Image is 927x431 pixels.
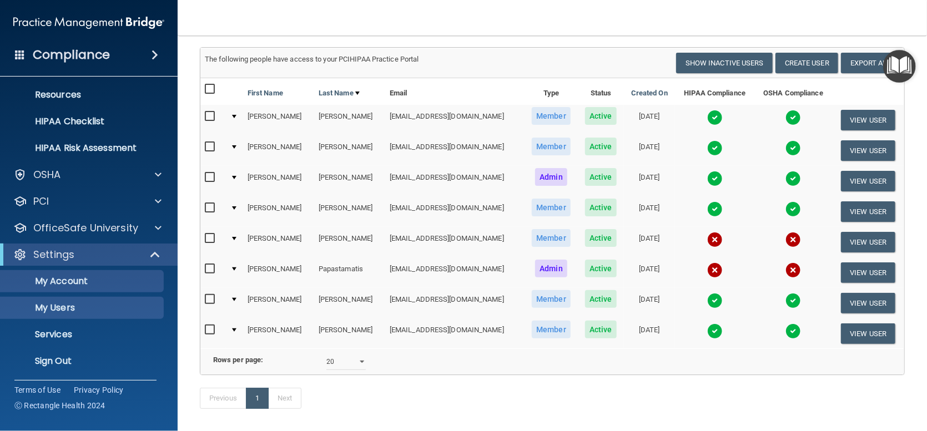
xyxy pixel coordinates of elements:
h4: Compliance [33,47,110,63]
a: First Name [248,87,283,100]
td: [PERSON_NAME] [314,105,385,135]
span: Member [532,138,571,155]
p: My Account [7,276,159,287]
td: [PERSON_NAME] [243,257,314,288]
iframe: Drift Widget Chat Controller [735,353,914,397]
a: Created On [631,87,668,100]
img: tick.e7d51cea.svg [785,171,801,186]
td: [PERSON_NAME] [314,227,385,257]
th: Status [578,78,624,105]
a: Terms of Use [14,384,61,395]
a: 1 [246,388,269,409]
p: PCI [33,195,49,208]
td: [PERSON_NAME] [314,196,385,227]
span: Member [532,107,571,125]
button: View User [841,293,896,313]
a: Privacy Policy [74,384,124,395]
p: HIPAA Risk Assessment [7,143,159,154]
img: tick.e7d51cea.svg [707,110,723,125]
button: View User [841,262,896,283]
span: Ⓒ Rectangle Health 2024 [14,400,105,411]
p: Services [7,329,159,340]
img: cross.ca9f0e7f.svg [707,232,723,247]
img: PMB logo [13,12,164,34]
p: OfficeSafe University [33,221,138,235]
a: PCI [13,195,162,208]
td: [EMAIL_ADDRESS][DOMAIN_NAME] [385,135,525,166]
td: [EMAIL_ADDRESS][DOMAIN_NAME] [385,166,525,196]
img: tick.e7d51cea.svg [785,293,801,308]
img: tick.e7d51cea.svg [707,171,723,186]
button: View User [841,140,896,161]
span: Active [585,138,617,155]
button: View User [841,323,896,344]
a: OSHA [13,168,162,181]
td: [PERSON_NAME] [243,288,314,318]
button: Create User [775,53,838,73]
img: tick.e7d51cea.svg [785,201,801,217]
span: Active [585,321,617,338]
td: [EMAIL_ADDRESS][DOMAIN_NAME] [385,105,525,135]
th: Email [385,78,525,105]
th: Type [525,78,578,105]
button: View User [841,232,896,252]
td: [PERSON_NAME] [314,166,385,196]
span: The following people have access to your PCIHIPAA Practice Portal [205,55,419,63]
td: [DATE] [624,196,676,227]
span: Active [585,229,617,247]
p: Resources [7,89,159,100]
span: Member [532,229,571,247]
td: [EMAIL_ADDRESS][DOMAIN_NAME] [385,318,525,348]
th: OSHA Compliance [754,78,832,105]
td: [DATE] [624,105,676,135]
td: [DATE] [624,288,676,318]
td: [PERSON_NAME] [243,196,314,227]
p: My Users [7,302,159,313]
td: [PERSON_NAME] [314,288,385,318]
a: Next [268,388,301,409]
td: [PERSON_NAME] [314,135,385,166]
td: [DATE] [624,257,676,288]
img: tick.e7d51cea.svg [707,201,723,217]
td: [PERSON_NAME] [314,318,385,348]
span: Admin [535,168,567,186]
span: Active [585,107,617,125]
th: HIPAA Compliance [675,78,754,105]
p: Settings [33,248,74,261]
span: Member [532,290,571,308]
span: Active [585,199,617,216]
span: Admin [535,260,567,277]
img: tick.e7d51cea.svg [707,140,723,156]
td: [DATE] [624,318,676,348]
td: [EMAIL_ADDRESS][DOMAIN_NAME] [385,227,525,257]
td: [EMAIL_ADDRESS][DOMAIN_NAME] [385,257,525,288]
td: [PERSON_NAME] [243,105,314,135]
button: View User [841,171,896,191]
a: OfficeSafe University [13,221,162,235]
b: Rows per page: [213,356,263,364]
a: Last Name [319,87,360,100]
td: [PERSON_NAME] [243,318,314,348]
td: [PERSON_NAME] [243,135,314,166]
img: cross.ca9f0e7f.svg [785,232,801,247]
p: Sign Out [7,356,159,367]
a: Settings [13,248,161,261]
td: Papastamatis [314,257,385,288]
img: tick.e7d51cea.svg [707,323,723,339]
a: Export All [841,53,900,73]
span: Member [532,321,571,338]
img: tick.e7d51cea.svg [707,293,723,308]
button: Open Resource Center [883,50,916,83]
img: tick.e7d51cea.svg [785,140,801,156]
td: [DATE] [624,166,676,196]
img: tick.e7d51cea.svg [785,110,801,125]
img: cross.ca9f0e7f.svg [785,262,801,278]
span: Active [585,260,617,277]
td: [DATE] [624,135,676,166]
button: Show Inactive Users [676,53,773,73]
span: Active [585,168,617,186]
span: Active [585,290,617,308]
td: [EMAIL_ADDRESS][DOMAIN_NAME] [385,288,525,318]
td: [EMAIL_ADDRESS][DOMAIN_NAME] [385,196,525,227]
img: cross.ca9f0e7f.svg [707,262,723,278]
